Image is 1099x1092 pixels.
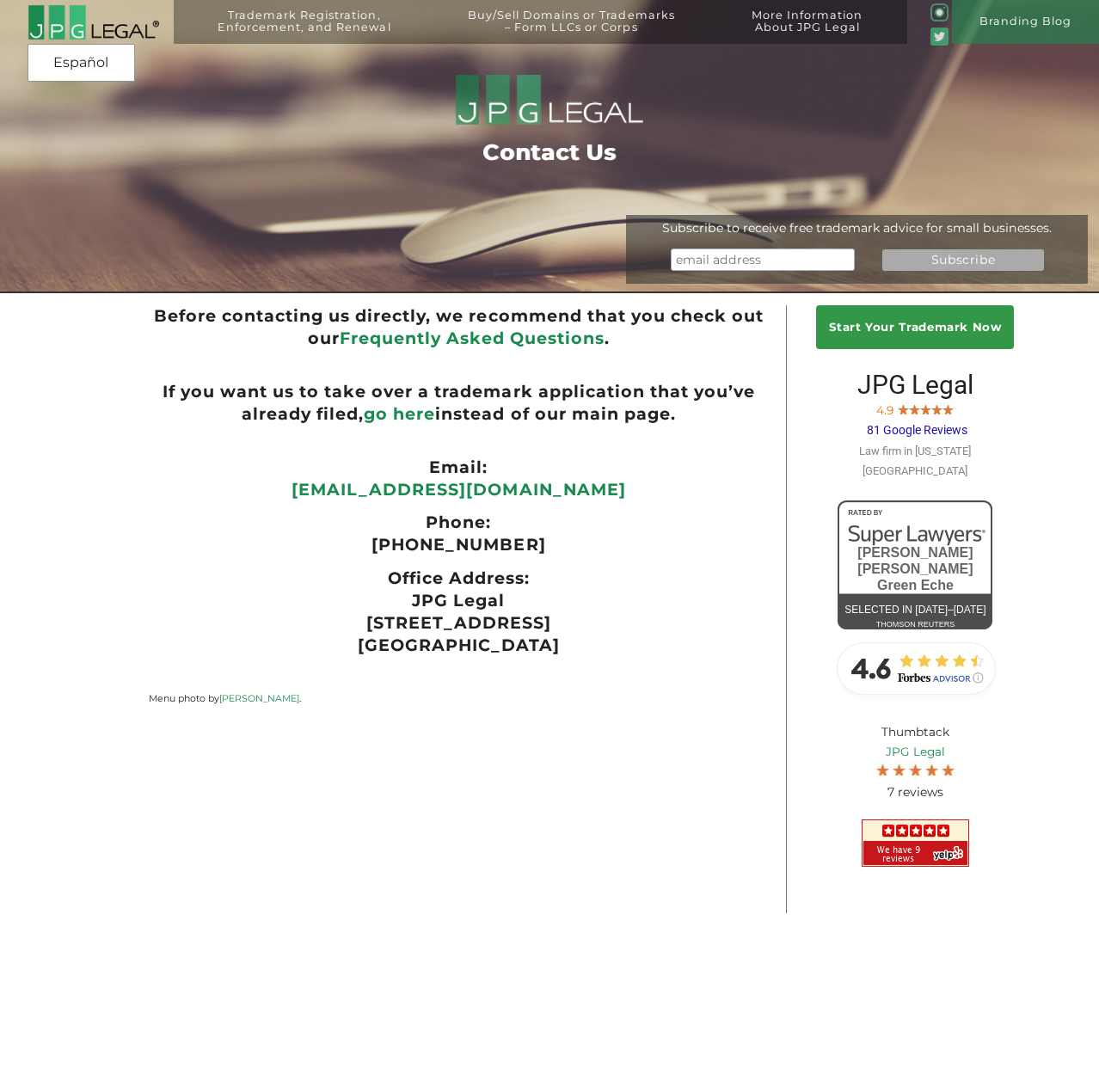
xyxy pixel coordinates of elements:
[149,512,769,534] ul: Phone:
[909,762,922,776] img: Screen-Shot-2017-10-03-at-11.31.22-PM.jpg
[931,402,942,414] img: Screen-Shot-2017-10-03-at-11.31.22-PM.jpg
[149,692,301,704] small: Menu photo by .
[816,305,1014,348] a: Start Your Trademark Now
[149,534,769,556] p: [PHONE_NUMBER]
[808,709,1022,815] div: Thumbtack
[909,402,920,414] img: Screen-Shot-2017-10-03-at-11.31.22-PM.jpg
[829,634,1001,702] img: Forbes-Advisor-Rating-JPG-Legal.jpg
[838,600,992,620] div: Selected in [DATE]–[DATE]
[882,249,1044,272] input: Subscribe
[857,383,973,477] a: JPG Legal 4.9 81 Google Reviews Law firm in [US_STATE][GEOGRAPHIC_DATA]
[876,403,893,417] span: 4.9
[930,3,949,21] img: glyph-logo_May2016-green3-90.png
[33,47,130,78] a: Español
[876,762,889,776] img: Screen-Shot-2017-10-03-at-11.31.22-PM.jpg
[942,402,954,414] img: Screen-Shot-2017-10-03-at-11.31.22-PM.jpg
[185,9,424,53] a: Trademark Registration,Enforcement, and Renewal
[149,381,769,426] ul: If you want us to take over a trademark application that you’ve already filed, instead of our mai...
[925,762,938,776] img: Screen-Shot-2017-10-03-at-11.31.22-PM.jpg
[219,692,299,704] a: [PERSON_NAME]
[28,4,159,40] img: 2016-logo-black-letters-3-r.png
[292,479,626,500] a: [EMAIL_ADDRESS][DOMAIN_NAME]
[857,370,973,400] span: JPG Legal
[149,305,769,350] ul: Before contacting us directly, we recommend that you check out our .
[930,28,949,46] img: Twitter_Social_Icon_Rounded_Square_Color-mid-green3-90.png
[893,762,906,776] img: Screen-Shot-2017-10-03-at-11.31.22-PM.jpg
[149,567,769,590] ul: Office Address:
[838,544,992,594] div: [PERSON_NAME] [PERSON_NAME] Green Eche
[719,9,896,53] a: More InformationAbout JPG Legal
[364,403,435,424] a: go here
[859,445,971,477] span: Law firm in [US_STATE][GEOGRAPHIC_DATA]
[821,742,1009,762] a: JPG Legal
[626,220,1088,236] div: Subscribe to receive free trademark advice for small businesses.
[887,784,943,800] span: 7 reviews
[862,819,969,867] img: JPG Legal
[920,402,931,414] img: Screen-Shot-2017-10-03-at-11.31.22-PM.jpg
[898,402,909,414] img: Screen-Shot-2017-10-03-at-11.31.22-PM.jpg
[149,457,769,479] ul: Email:
[838,500,992,629] a: [PERSON_NAME] [PERSON_NAME]Green EcheSelected in [DATE]–[DATE]thomson reuters
[340,328,605,348] a: Frequently Asked Questions
[867,423,967,437] span: 81 Google Reviews
[671,248,856,271] input: email address
[435,9,708,53] a: Buy/Sell Domains or Trademarks– Form LLCs or Corps
[838,615,992,635] div: thomson reuters
[149,590,769,657] p: JPG Legal [STREET_ADDRESS] [GEOGRAPHIC_DATA]
[942,762,955,776] img: Screen-Shot-2017-10-03-at-11.31.22-PM.jpg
